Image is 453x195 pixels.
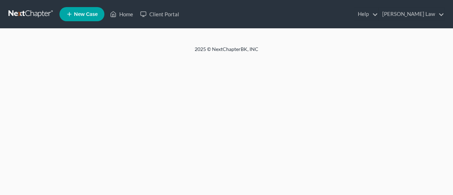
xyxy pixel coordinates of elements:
a: Help [354,8,378,21]
new-legal-case-button: New Case [59,7,104,21]
a: [PERSON_NAME] Law [379,8,444,21]
a: Client Portal [137,8,183,21]
a: Home [107,8,137,21]
div: 2025 © NextChapterBK, INC [25,46,428,58]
